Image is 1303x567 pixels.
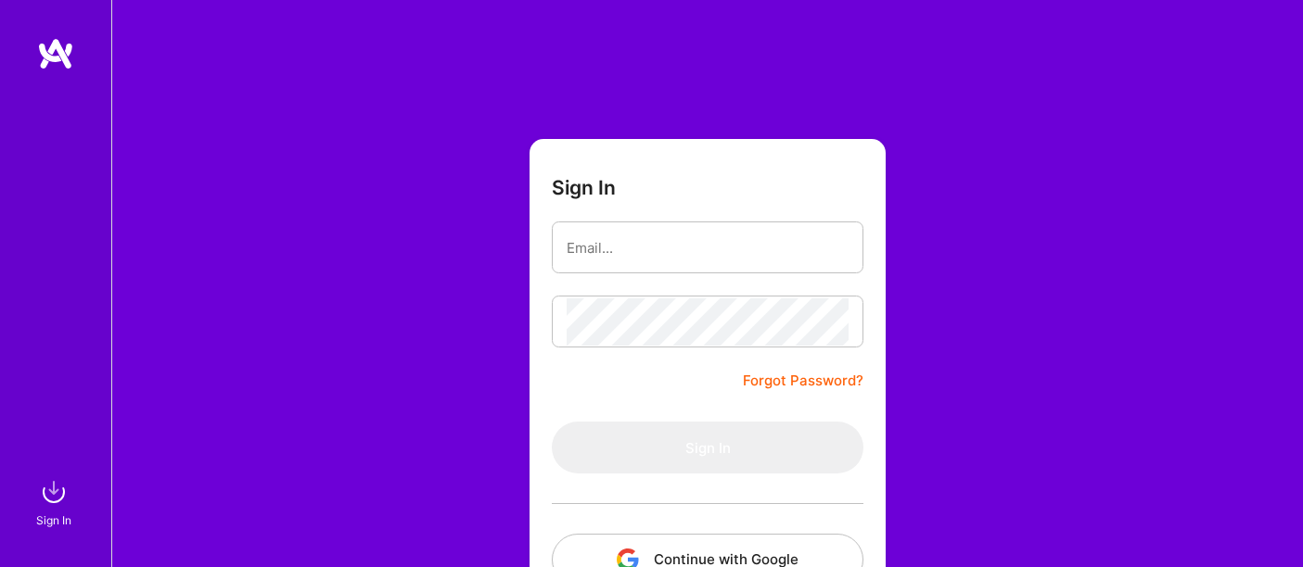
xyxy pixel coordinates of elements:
a: sign inSign In [39,473,72,530]
img: sign in [35,473,72,510]
div: Sign In [36,510,71,530]
button: Sign In [552,422,863,473]
input: Email... [567,224,849,271]
img: logo [37,37,74,70]
a: Forgot Password? [743,370,863,392]
h3: Sign In [552,176,616,199]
